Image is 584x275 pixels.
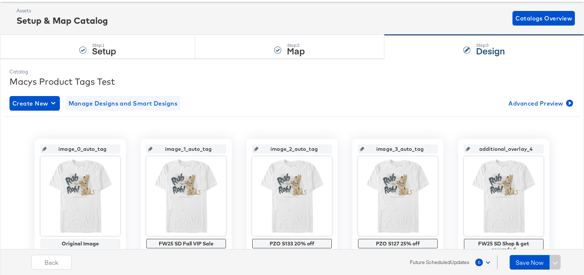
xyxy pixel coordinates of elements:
span: Future Scheduled Updates [410,259,469,266]
button: Catalogs Overview [512,11,575,26]
span: Advanced Preview [508,98,572,108]
div: Catalog [9,68,575,75]
span: Catalogs Overview [515,13,572,23]
span: Create New [12,98,57,108]
div: FW25 SD Fall VIP Sale [148,241,224,247]
button: 6 [475,256,493,269]
button: Manage Designs and Smart Designs [66,96,181,111]
button: Back [31,255,72,270]
div: PZO S127 25% off [360,241,436,247]
strong: Setup [92,45,116,57]
div: Setup & Map Catalog [16,14,108,27]
div: Step: 3 [476,43,505,48]
strong: Map [287,45,305,57]
div: Assets [16,7,108,14]
div: FW25 SD Shop & get rewarded [466,241,542,252]
div: Original Image [42,241,118,247]
button: Save Now [510,255,550,270]
strong: Design [476,45,505,57]
div: Step: 2 [287,43,305,48]
button: Advanced Preview [506,96,575,111]
button: Create New [9,96,60,111]
div: Step: 1 [92,43,116,48]
span: Manage Designs and Smart Designs [69,98,178,108]
span: 6 [475,259,483,266]
div: Macys Product Tags Test [9,75,575,88]
div: PZO S133 20% off [254,241,330,247]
